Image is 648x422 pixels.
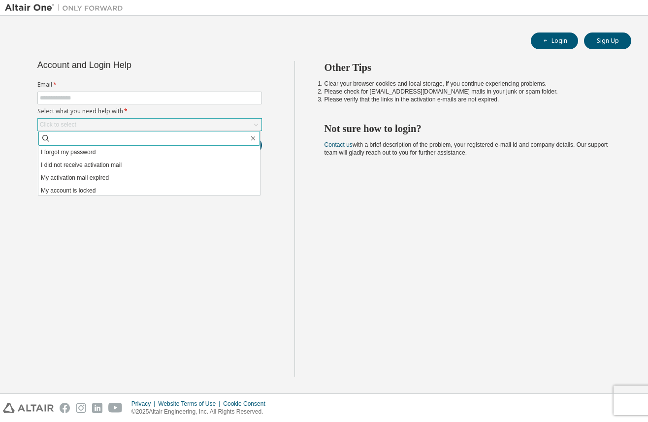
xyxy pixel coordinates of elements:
li: Please check for [EMAIL_ADDRESS][DOMAIN_NAME] mails in your junk or spam folder. [324,88,614,96]
button: Login [531,32,578,49]
a: Contact us [324,141,353,148]
img: facebook.svg [60,403,70,413]
img: Altair One [5,3,128,13]
li: Please verify that the links in the activation e-mails are not expired. [324,96,614,103]
div: Website Terms of Use [158,400,223,408]
img: altair_logo.svg [3,403,54,413]
div: Click to select [40,121,76,129]
div: Account and Login Help [37,61,217,69]
img: youtube.svg [108,403,123,413]
div: Click to select [38,119,261,130]
li: I forgot my password [38,146,260,159]
span: with a brief description of the problem, your registered e-mail id and company details. Our suppo... [324,141,608,156]
img: instagram.svg [76,403,86,413]
h2: Not sure how to login? [324,122,614,135]
li: Clear your browser cookies and local storage, if you continue experiencing problems. [324,80,614,88]
button: Sign Up [584,32,631,49]
p: © 2025 Altair Engineering, Inc. All Rights Reserved. [131,408,271,416]
label: Email [37,81,262,89]
div: Privacy [131,400,158,408]
h2: Other Tips [324,61,614,74]
div: Cookie Consent [223,400,271,408]
label: Select what you need help with [37,107,262,115]
img: linkedin.svg [92,403,102,413]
